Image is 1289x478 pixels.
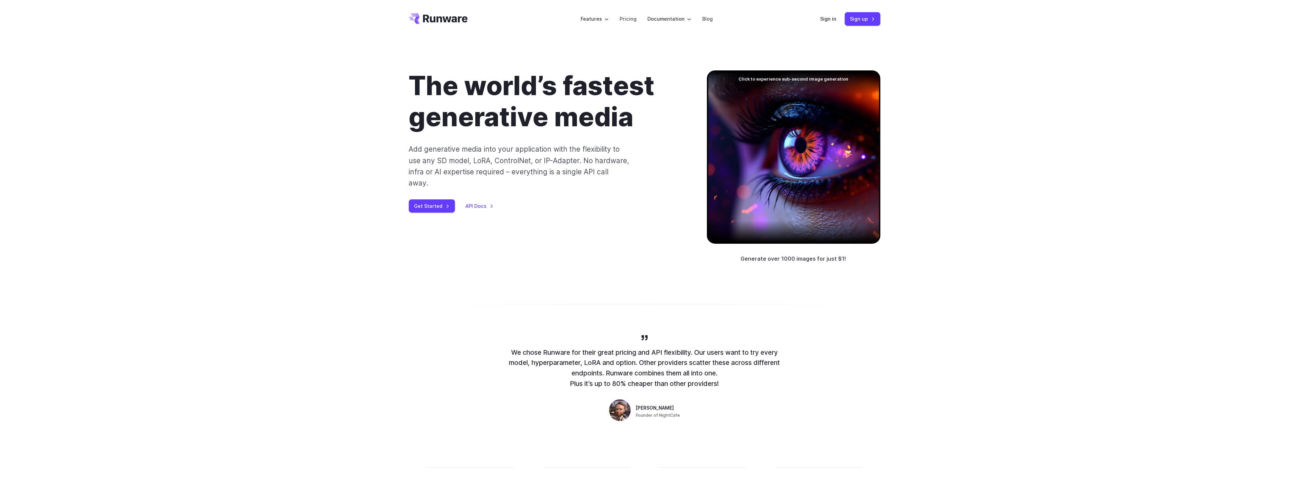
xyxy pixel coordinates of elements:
label: Features [581,15,609,23]
p: Generate over 1000 images for just $1! [741,255,847,263]
a: Go to / [409,13,468,24]
span: Founder of NightCafe [636,412,680,419]
label: Documentation [647,15,691,23]
a: Pricing [620,15,637,23]
a: Sign in [820,15,837,23]
a: Get Started [409,199,455,213]
p: We chose Runware for their great pricing and API flexibility. Our users want to try every model, ... [509,347,780,389]
p: Add generative media into your application with the flexibility to use any SD model, LoRA, Contro... [409,144,630,189]
a: Sign up [845,12,880,25]
h1: The world’s fastest generative media [409,70,685,133]
a: Blog [702,15,713,23]
span: [PERSON_NAME] [636,405,674,412]
img: Person [609,399,631,421]
a: API Docs [466,202,494,210]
